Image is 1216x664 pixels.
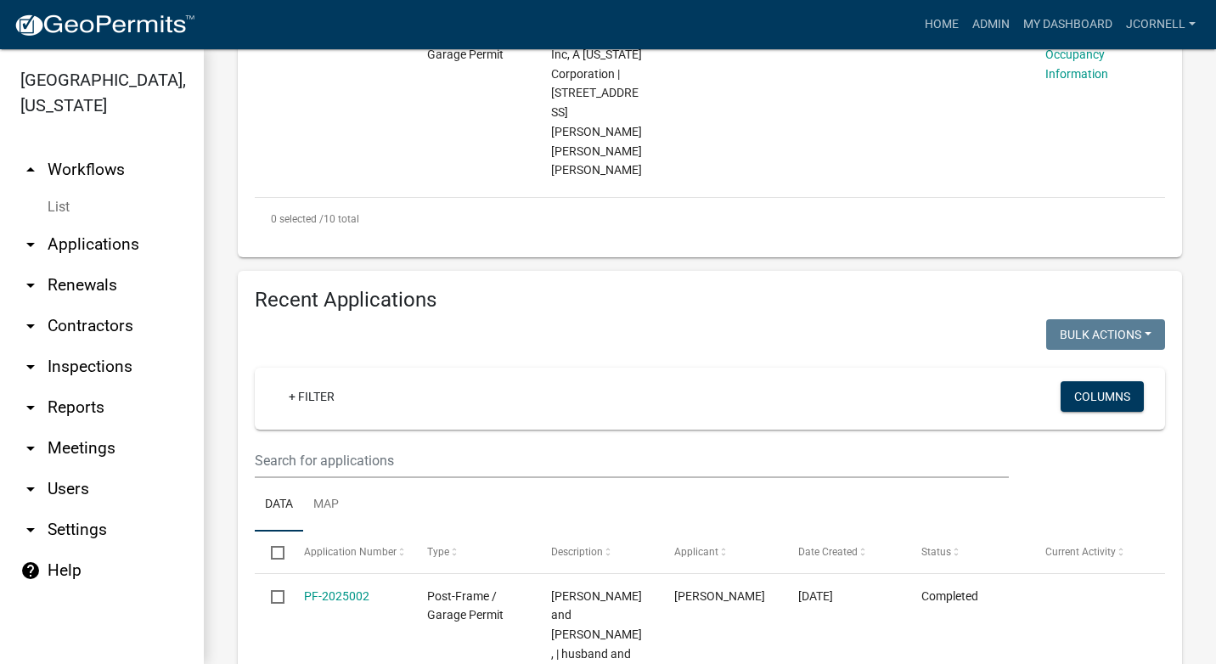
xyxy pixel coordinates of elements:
[918,8,965,41] a: Home
[20,438,41,459] i: arrow_drop_down
[798,546,858,558] span: Date Created
[427,546,449,558] span: Type
[304,546,397,558] span: Application Number
[20,316,41,336] i: arrow_drop_down
[20,357,41,377] i: arrow_drop_down
[921,589,978,603] span: Completed
[674,546,718,558] span: Applicant
[674,589,765,603] span: DUSTIN LINDAHL
[1045,28,1113,81] a: Certificate of Occupancy Information
[255,288,1165,312] h4: Recent Applications
[921,546,951,558] span: Status
[271,213,324,225] span: 0 selected /
[287,532,411,572] datatable-header-cell: Application Number
[20,397,41,418] i: arrow_drop_down
[255,532,287,572] datatable-header-cell: Select
[20,234,41,255] i: arrow_drop_down
[303,478,349,532] a: Map
[20,560,41,581] i: help
[551,546,603,558] span: Description
[255,478,303,532] a: Data
[20,275,41,295] i: arrow_drop_down
[427,589,504,622] span: Post-Frame / Garage Permit
[1016,8,1119,41] a: My Dashboard
[781,532,905,572] datatable-header-cell: Date Created
[20,520,41,540] i: arrow_drop_down
[1046,319,1165,350] button: Bulk Actions
[20,479,41,499] i: arrow_drop_down
[658,532,782,572] datatable-header-cell: Applicant
[411,532,535,572] datatable-header-cell: Type
[798,589,833,603] span: 01/15/2025
[534,532,658,572] datatable-header-cell: Description
[905,532,1029,572] datatable-header-cell: Status
[1119,8,1202,41] a: jcornell
[1061,381,1144,412] button: Columns
[255,198,1165,240] div: 10 total
[427,28,504,61] span: Post-Frame / Garage Permit
[304,589,369,603] a: PF-2025002
[255,443,1009,478] input: Search for applications
[965,8,1016,41] a: Admin
[1045,546,1116,558] span: Current Activity
[1028,532,1152,572] datatable-header-cell: Current Activity
[20,160,41,180] i: arrow_drop_up
[275,381,348,412] a: + Filter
